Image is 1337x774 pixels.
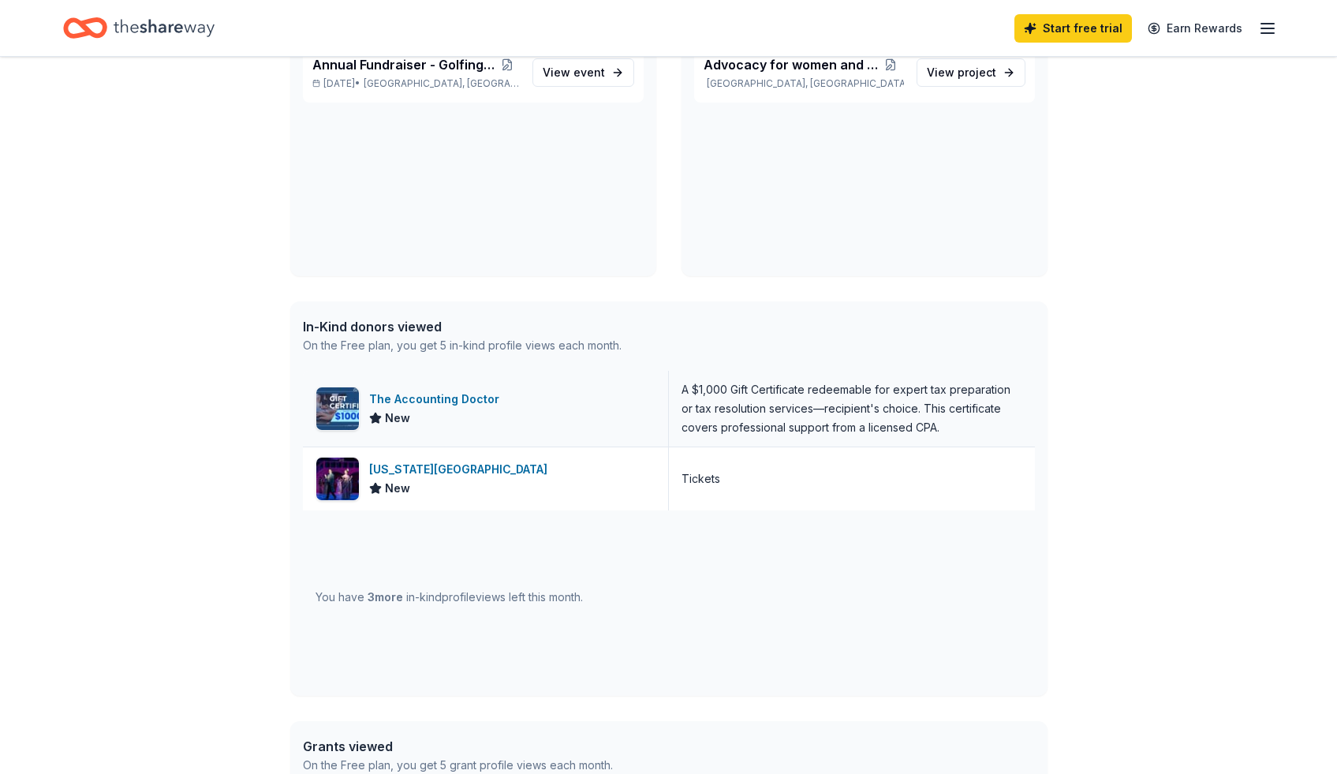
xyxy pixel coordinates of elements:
[917,58,1025,87] a: View project
[1138,14,1252,43] a: Earn Rewards
[532,58,634,87] a: View event
[543,63,605,82] span: View
[316,387,359,430] img: Image for The Accounting Doctor
[368,590,403,604] span: 3 more
[385,409,410,428] span: New
[369,390,506,409] div: The Accounting Doctor
[63,9,215,47] a: Home
[573,65,605,79] span: event
[303,336,622,355] div: On the Free plan, you get 5 in-kind profile views each month.
[364,77,519,90] span: [GEOGRAPHIC_DATA], [GEOGRAPHIC_DATA]
[369,460,554,479] div: [US_STATE][GEOGRAPHIC_DATA]
[958,65,996,79] span: project
[385,479,410,498] span: New
[316,588,583,607] div: You have in-kind profile views left this month.
[682,469,720,488] div: Tickets
[312,77,520,90] p: [DATE] •
[316,458,359,500] img: Image for Kansas City Repertory Theatre
[312,55,495,74] span: Annual Fundraiser - Golfing Fore Good
[704,55,878,74] span: Advocacy for women and children
[704,77,904,90] p: [GEOGRAPHIC_DATA], [GEOGRAPHIC_DATA]
[303,737,613,756] div: Grants viewed
[682,380,1022,437] div: A $1,000 Gift Certificate redeemable for expert tax preparation or tax resolution services—recipi...
[303,317,622,336] div: In-Kind donors viewed
[927,63,996,82] span: View
[1014,14,1132,43] a: Start free trial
